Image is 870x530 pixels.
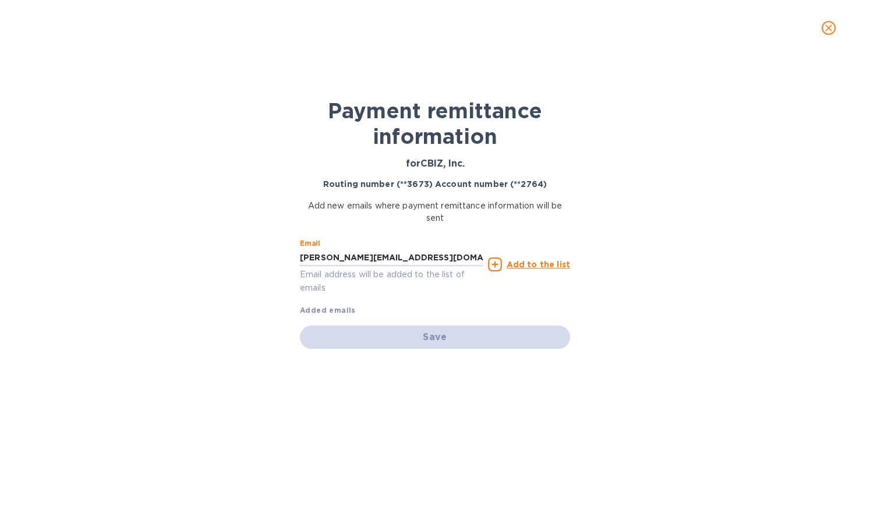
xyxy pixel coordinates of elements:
b: Added emails [300,306,356,315]
u: Add to the list [507,260,570,269]
b: Payment remittance information [328,98,542,149]
input: Enter email [300,249,483,266]
p: Email address will be added to the list of emails [300,268,483,295]
h3: for CBIZ, Inc. [300,158,570,169]
button: close [815,14,843,42]
b: Routing number (**3673) Account number (**2764) [323,179,547,189]
label: Email [300,241,320,248]
p: Add new emails where payment remittance information will be sent [300,200,570,224]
